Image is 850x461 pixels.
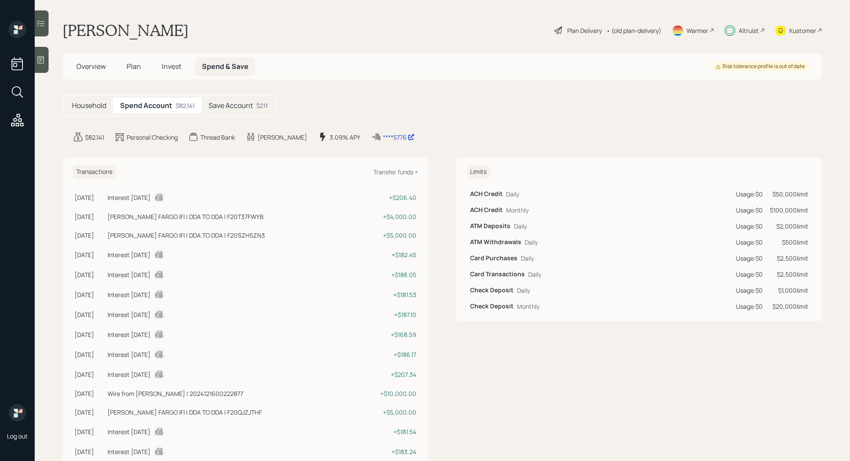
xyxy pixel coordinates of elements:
[363,212,416,221] div: + $4,000.00
[75,370,104,379] div: [DATE]
[770,190,808,199] div: $50,000 limit
[363,330,416,339] div: + $168.59
[736,286,763,295] div: Usage: $0
[120,101,172,110] h5: Spend Account
[75,447,104,456] div: [DATE]
[75,350,104,359] div: [DATE]
[736,270,763,279] div: Usage: $0
[467,165,490,179] h6: Limits
[75,427,104,436] div: [DATE]
[736,254,763,263] div: Usage: $0
[363,193,416,202] div: + $206.40
[525,238,538,247] div: Daily
[736,302,763,311] div: Usage: $0
[330,133,360,142] div: 3.09% APY
[176,101,195,110] div: $82,141
[363,408,416,417] div: + $5,000.00
[736,190,763,199] div: Usage: $0
[76,62,106,71] span: Overview
[517,286,530,295] div: Daily
[770,270,808,279] div: $2,500 limit
[470,271,525,278] h6: Card Transactions
[521,254,534,263] div: Daily
[75,408,104,417] div: [DATE]
[770,206,808,215] div: $100,000 limit
[108,310,150,319] div: Interest [DATE]
[363,270,416,279] div: + $188.05
[770,238,808,247] div: $500 limit
[470,239,521,246] h6: ATM Withdrawals
[470,206,503,214] h6: ACH Credit
[108,427,150,436] div: Interest [DATE]
[363,250,416,259] div: + $182.45
[9,404,26,422] img: retirable_logo.png
[75,250,104,259] div: [DATE]
[514,222,527,231] div: Daily
[258,133,307,142] div: [PERSON_NAME]
[108,270,150,279] div: Interest [DATE]
[687,26,708,35] div: Warmer
[127,133,178,142] div: Personal Checking
[363,231,416,240] div: + $5,000.00
[506,190,519,199] div: Daily
[470,287,513,294] h6: Check Deposit
[716,63,805,70] div: Risk tolerance profile is out of date
[75,389,104,398] div: [DATE]
[127,62,141,71] span: Plan
[75,193,104,202] div: [DATE]
[85,133,104,142] div: $82,141
[108,370,150,379] div: Interest [DATE]
[363,350,416,359] div: + $186.17
[789,26,816,35] div: Kustomer
[202,62,248,71] span: Spend & Save
[363,389,416,398] div: + $10,000.00
[606,26,661,35] div: • (old plan-delivery)
[770,286,808,295] div: $1,000 limit
[7,432,28,440] div: Log out
[72,101,106,110] h5: Household
[108,250,150,259] div: Interest [DATE]
[108,330,150,339] div: Interest [DATE]
[108,231,265,240] div: [PERSON_NAME] FARGO IFI | DDA TO DDA | F20SZH5ZN3
[162,62,181,71] span: Invest
[75,330,104,339] div: [DATE]
[770,254,808,263] div: $2,500 limit
[470,255,517,262] h6: Card Purchases
[108,350,150,359] div: Interest [DATE]
[770,222,808,231] div: $2,000 limit
[736,238,763,247] div: Usage: $0
[200,133,235,142] div: Thread Bank
[373,168,418,176] div: Transfer funds +
[363,370,416,379] div: + $207.34
[736,222,763,231] div: Usage: $0
[363,310,416,319] div: + $187.10
[739,26,759,35] div: Altruist
[75,290,104,299] div: [DATE]
[363,290,416,299] div: + $181.53
[62,21,189,40] h1: [PERSON_NAME]
[470,303,513,310] h6: Check Deposit
[73,165,116,179] h6: Transactions
[256,101,268,110] div: $211
[108,389,243,398] div: Wire from [PERSON_NAME] | 2024121600222877
[108,193,150,202] div: Interest [DATE]
[363,447,416,456] div: + $183.24
[209,101,253,110] h5: Save Account
[75,231,104,240] div: [DATE]
[770,302,808,311] div: $20,000 limit
[108,447,150,456] div: Interest [DATE]
[75,212,104,221] div: [DATE]
[108,408,262,417] div: [PERSON_NAME] FARGO IFI | DDA TO DDA | F20QJZJTHF
[517,302,539,311] div: Monthly
[470,222,510,230] h6: ATM Deposits
[528,270,541,279] div: Daily
[506,206,529,215] div: Monthly
[363,427,416,436] div: + $181.54
[470,190,503,198] h6: ACH Credit
[108,212,264,221] div: [PERSON_NAME] FARGO IFI | DDA TO DDA | F20T37FWYB
[567,26,602,35] div: Plan Delivery
[75,270,104,279] div: [DATE]
[736,206,763,215] div: Usage: $0
[108,290,150,299] div: Interest [DATE]
[75,310,104,319] div: [DATE]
